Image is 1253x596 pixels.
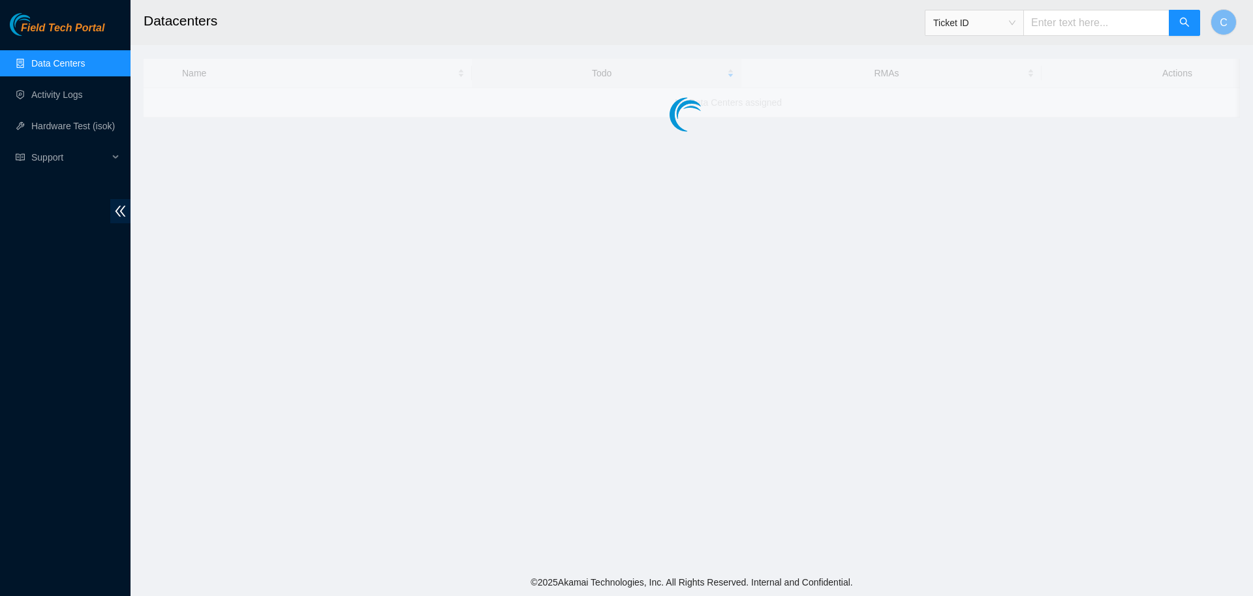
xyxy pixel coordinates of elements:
button: search [1169,10,1200,36]
span: Field Tech Portal [21,22,104,35]
span: read [16,153,25,162]
a: Activity Logs [31,89,83,100]
input: Enter text here... [1023,10,1169,36]
span: double-left [110,199,131,223]
footer: © 2025 Akamai Technologies, Inc. All Rights Reserved. Internal and Confidential. [131,569,1253,596]
a: Akamai TechnologiesField Tech Portal [10,24,104,40]
a: Hardware Test (isok) [31,121,115,131]
a: Data Centers [31,58,85,69]
span: search [1179,17,1190,29]
img: Akamai Technologies [10,13,66,36]
button: C [1211,9,1237,35]
span: Ticket ID [933,13,1015,33]
span: C [1220,14,1228,31]
span: Support [31,144,108,170]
